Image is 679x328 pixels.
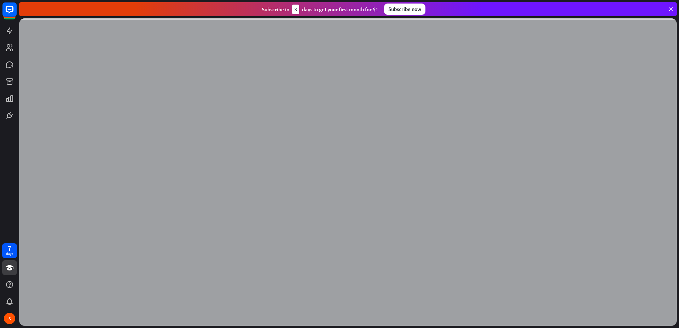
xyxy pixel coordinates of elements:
[4,313,15,324] div: S
[262,5,378,14] div: Subscribe in days to get your first month for $1
[292,5,299,14] div: 3
[2,243,17,258] a: 7 days
[6,251,13,256] div: days
[384,4,425,15] div: Subscribe now
[8,245,11,251] div: 7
